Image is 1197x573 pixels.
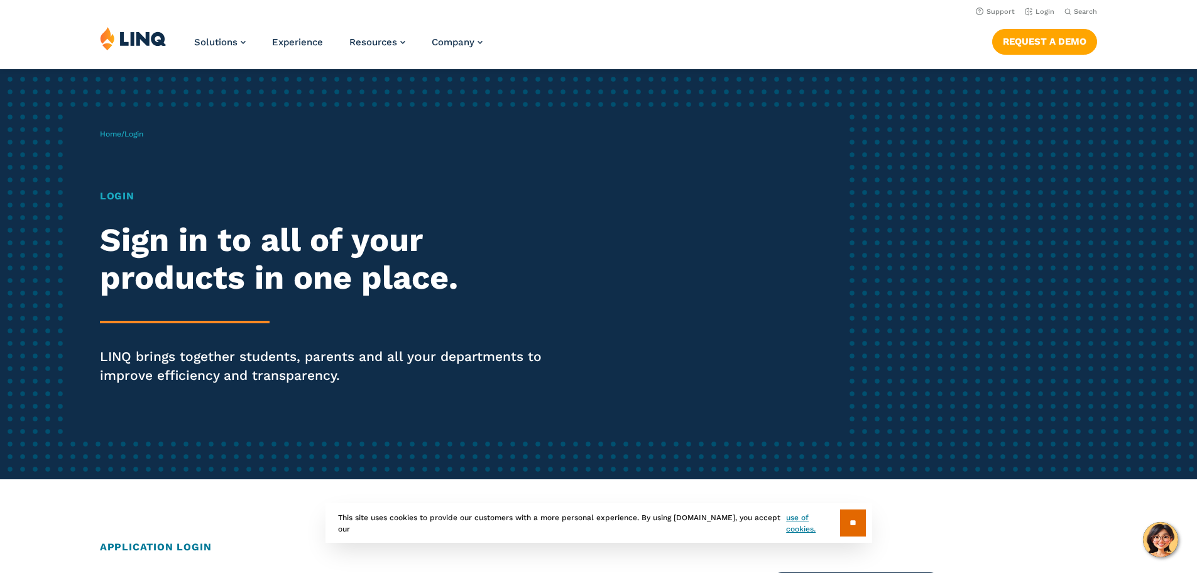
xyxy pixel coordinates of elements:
[349,36,405,48] a: Resources
[432,36,474,48] span: Company
[194,26,483,68] nav: Primary Navigation
[100,189,561,204] h1: Login
[100,221,561,297] h2: Sign in to all of your products in one place.
[100,130,143,138] span: /
[1025,8,1054,16] a: Login
[1064,7,1097,16] button: Open Search Bar
[1143,522,1178,557] button: Hello, have a question? Let’s chat.
[100,347,561,385] p: LINQ brings together students, parents and all your departments to improve efficiency and transpa...
[194,36,238,48] span: Solutions
[272,36,323,48] a: Experience
[992,26,1097,54] nav: Button Navigation
[100,26,167,50] img: LINQ | K‑12 Software
[100,130,121,138] a: Home
[432,36,483,48] a: Company
[349,36,397,48] span: Resources
[325,503,872,543] div: This site uses cookies to provide our customers with a more personal experience. By using [DOMAIN...
[1074,8,1097,16] span: Search
[992,29,1097,54] a: Request a Demo
[976,8,1015,16] a: Support
[786,512,839,535] a: use of cookies.
[194,36,246,48] a: Solutions
[124,130,143,138] span: Login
